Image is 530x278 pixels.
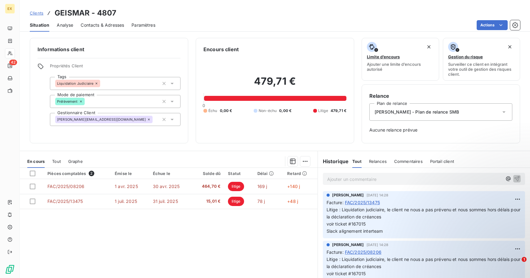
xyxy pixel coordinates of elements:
[89,171,94,176] span: 2
[352,159,362,164] span: Tout
[196,198,221,204] span: 15,01 €
[196,183,221,190] span: 464,70 €
[50,63,180,72] span: Propriétés Client
[57,118,146,121] span: [PERSON_NAME][EMAIL_ADDRESS][DOMAIN_NAME]
[55,7,116,19] h3: GEISMAR - 4807
[85,99,90,104] input: Ajouter une valeur
[68,159,83,164] span: Graphe
[332,242,364,248] span: [PERSON_NAME]
[367,243,389,247] span: [DATE] 14:28
[259,108,277,114] span: Non-échu
[153,199,178,204] span: 31 juil. 2025
[369,127,512,133] span: Aucune relance prévue
[443,38,520,81] button: Gestion du risqueSurveiller ce client en intégrant votre outil de gestion des risques client.
[228,197,244,206] span: litige
[27,159,45,164] span: En cours
[153,184,180,189] span: 30 avr. 2025
[406,218,530,261] iframe: Intercom notifications message
[331,108,346,114] span: 479,71 €
[52,159,61,164] span: Tout
[367,54,400,59] span: Limite d’encours
[367,193,389,197] span: [DATE] 14:28
[327,249,344,255] span: Facture :
[5,264,15,274] img: Logo LeanPay
[345,249,381,255] span: FAC/2025/08206
[228,182,244,191] span: litige
[509,257,524,272] iframe: Intercom live chat
[318,108,328,114] span: Litige
[57,22,73,28] span: Analyse
[47,184,84,189] span: FAC/2025/08206
[345,199,380,206] span: FAC/2025/13475
[287,184,300,189] span: +140 j
[203,75,346,94] h2: 479,71 €
[203,46,239,53] h6: Encours client
[115,199,137,204] span: 1 juil. 2025
[318,158,349,165] h6: Historique
[448,62,515,77] span: Surveiller ce client en intégrant votre outil de gestion des risques client.
[332,192,364,198] span: [PERSON_NAME]
[9,60,17,65] span: 42
[367,62,434,72] span: Ajouter une limite d’encours autorisé
[430,159,454,164] span: Portail client
[369,159,387,164] span: Relances
[369,92,512,100] h6: Relance
[257,199,265,204] span: 78 j
[257,184,267,189] span: 169 j
[287,171,314,176] div: Retard
[327,199,344,206] span: Facture :
[115,171,145,176] div: Émise le
[47,171,107,176] div: Pièces comptables
[477,20,508,30] button: Actions
[362,38,439,81] button: Limite d’encoursAjouter une limite d’encours autorisé
[208,108,217,114] span: Échu
[220,108,232,114] span: 0,00 €
[81,22,124,28] span: Contacts & Adresses
[100,81,105,86] input: Ajouter une valeur
[115,184,138,189] span: 1 avr. 2025
[57,82,93,85] span: Liquidation Judiciaire
[47,199,83,204] span: FAC/2025/13475
[153,171,188,176] div: Échue le
[153,117,158,122] input: Ajouter une valeur
[30,10,43,16] a: Clients
[375,109,459,115] span: [PERSON_NAME] - Plan de relance SMB
[448,54,483,59] span: Gestion du risque
[30,11,43,16] span: Clients
[203,103,205,108] span: 0
[287,199,298,204] span: +48 j
[38,46,180,53] h6: Informations client
[327,207,522,234] span: Litige : Liquidation judiciaire, le client ne nous a pas prévenu et nous sommes hors délais pour ...
[394,159,423,164] span: Commentaires
[30,22,49,28] span: Situation
[279,108,292,114] span: 0,00 €
[196,171,221,176] div: Solde dû
[257,171,280,176] div: Délai
[522,257,527,262] span: 1
[131,22,155,28] span: Paramètres
[57,100,78,103] span: Prélèvement
[5,4,15,14] div: EX
[228,171,250,176] div: Statut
